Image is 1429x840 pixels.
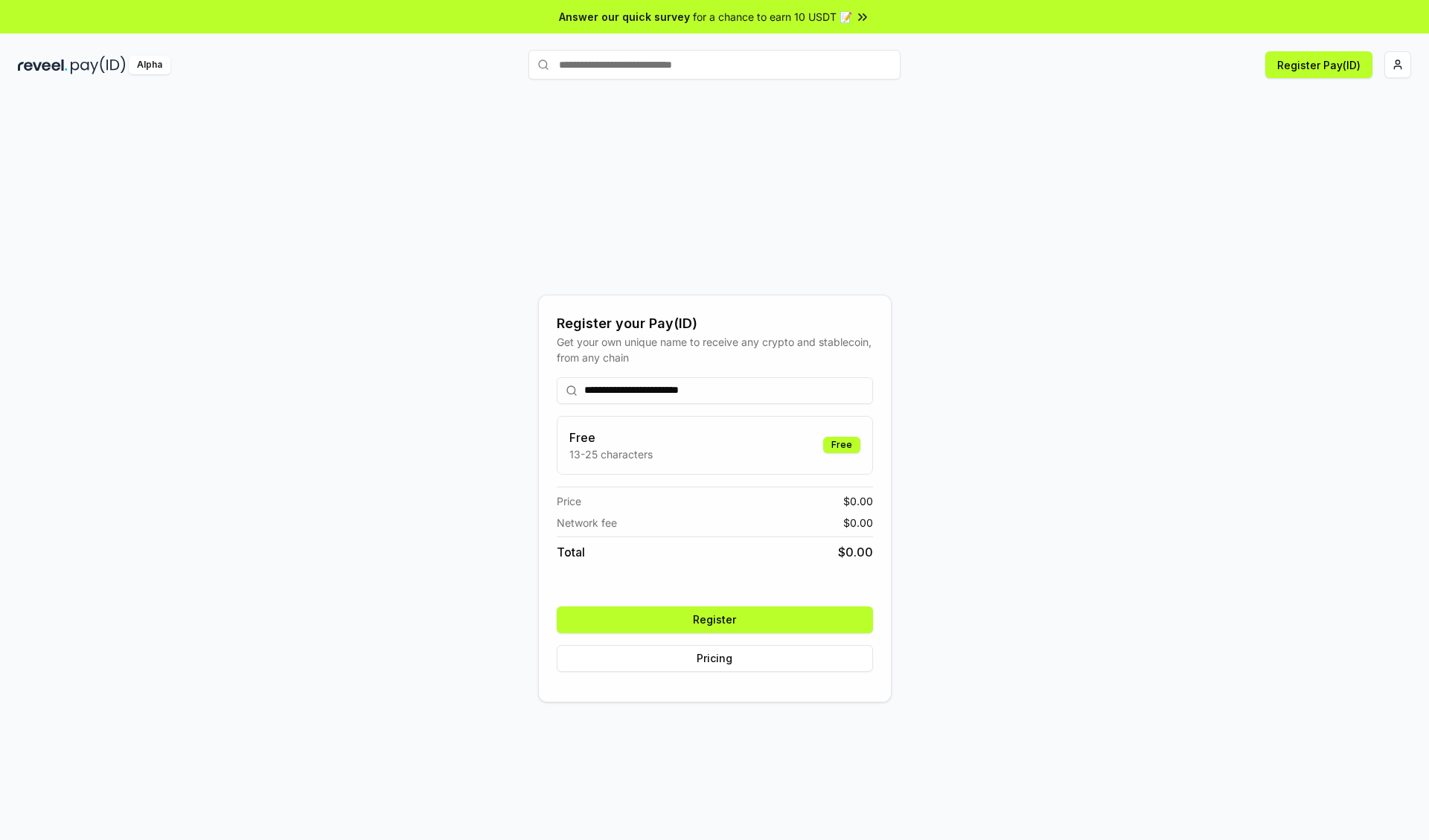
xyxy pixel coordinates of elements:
[557,543,585,561] span: Total
[569,446,653,462] p: 13-25 characters
[71,56,126,74] img: pay_id
[557,606,873,633] button: Register
[557,313,873,334] div: Register your Pay(ID)
[843,493,873,509] span: $ 0.00
[569,429,653,446] h3: Free
[18,56,68,74] img: reveel_dark
[838,543,873,561] span: $ 0.00
[559,9,690,25] span: Answer our quick survey
[823,437,860,453] div: Free
[557,645,873,672] button: Pricing
[129,56,170,74] div: Alpha
[557,334,873,365] div: Get your own unique name to receive any crypto and stablecoin, from any chain
[843,515,873,530] span: $ 0.00
[693,9,852,25] span: for a chance to earn 10 USDT 📝
[1265,51,1372,78] button: Register Pay(ID)
[557,515,617,530] span: Network fee
[557,493,581,509] span: Price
